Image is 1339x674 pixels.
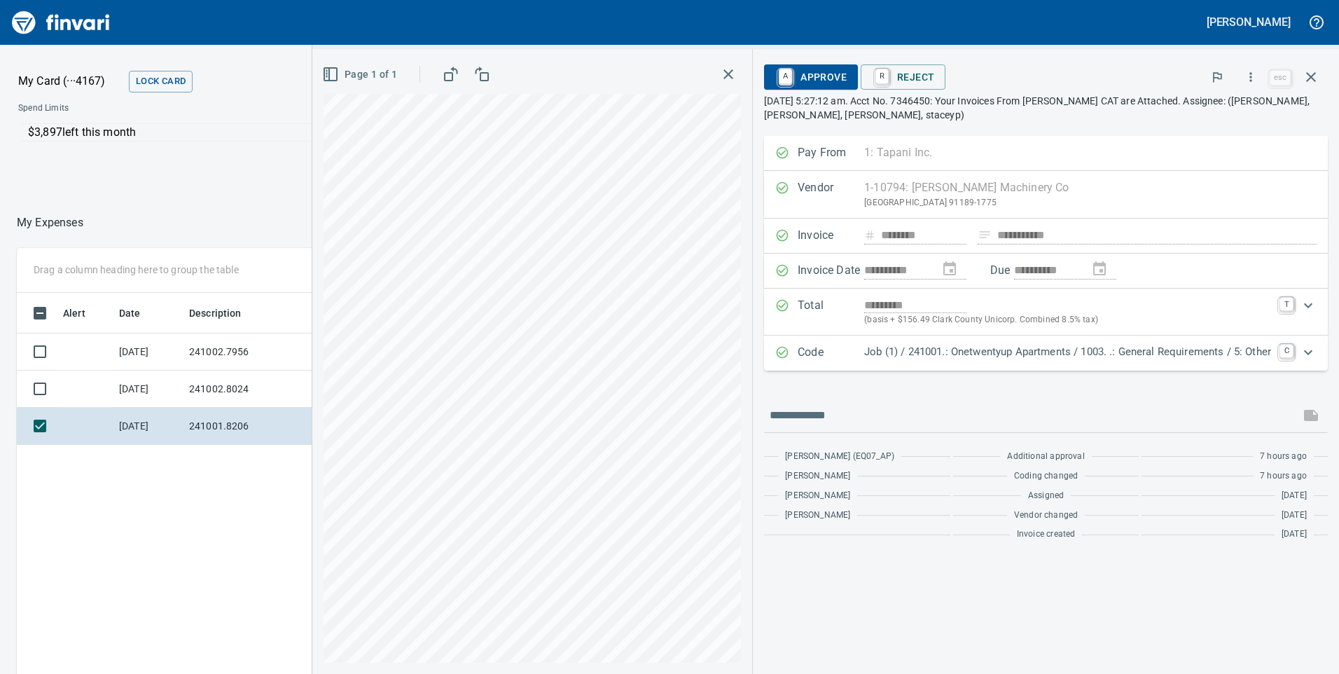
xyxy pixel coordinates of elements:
[63,305,85,322] span: Alert
[1235,62,1266,92] button: More
[1294,399,1328,432] span: This records your message into the invoice and notifies anyone mentioned
[113,371,183,408] td: [DATE]
[1007,450,1084,464] span: Additional approval
[1270,70,1291,85] a: esc
[764,94,1328,122] p: [DATE] 5:27:12 am. Acct No. 7346450: Your Invoices From [PERSON_NAME] CAT are Attached. Assignee:...
[779,69,792,84] a: A
[764,289,1328,336] div: Expand
[785,509,850,523] span: [PERSON_NAME]
[189,305,260,322] span: Description
[1203,11,1294,33] button: [PERSON_NAME]
[34,263,239,277] p: Drag a column heading here to group the table
[28,124,467,141] p: $3,897 left this month
[861,64,945,90] button: RReject
[875,69,889,84] a: R
[1266,60,1328,94] span: Close invoice
[798,297,864,327] p: Total
[1014,509,1078,523] span: Vendor changed
[7,142,476,156] p: Online allowed
[1260,469,1307,483] span: 7 hours ago
[1014,469,1078,483] span: Coding changed
[1279,297,1293,311] a: T
[872,65,934,89] span: Reject
[18,102,271,116] span: Spend Limits
[1028,489,1064,503] span: Assigned
[17,214,83,231] nav: breadcrumb
[864,313,1271,327] p: (basis + $156.49 Clark County Unicorp. Combined 8.5% tax)
[1202,62,1233,92] button: Flag
[8,6,113,39] img: Finvari
[1279,344,1293,358] a: C
[785,469,850,483] span: [PERSON_NAME]
[319,62,403,88] button: Page 1 of 1
[183,333,310,371] td: 241002.7956
[129,71,193,92] button: Lock Card
[1260,450,1307,464] span: 7 hours ago
[1282,528,1307,542] span: [DATE]
[17,214,83,231] p: My Expenses
[113,408,183,445] td: [DATE]
[310,408,415,445] td: AP Invoices
[785,450,894,464] span: [PERSON_NAME] (EQ07_AP)
[310,333,415,371] td: AP Invoices
[1207,15,1291,29] h5: [PERSON_NAME]
[1282,509,1307,523] span: [DATE]
[764,336,1328,371] div: Expand
[113,333,183,371] td: [DATE]
[183,408,310,445] td: 241001.8206
[183,371,310,408] td: 241002.8024
[864,344,1271,360] p: Job (1) / 241001.: Onetwentyup Apartments / 1003. .: General Requirements / 5: Other
[18,73,123,90] p: My Card (···4167)
[136,74,186,90] span: Lock Card
[798,344,864,362] p: Code
[189,305,242,322] span: Description
[119,305,159,322] span: Date
[1282,489,1307,503] span: [DATE]
[325,66,397,83] span: Page 1 of 1
[63,305,104,322] span: Alert
[1017,528,1076,542] span: Invoice created
[764,64,858,90] button: AApprove
[310,371,415,408] td: AP Invoices
[785,489,850,503] span: [PERSON_NAME]
[119,305,141,322] span: Date
[775,65,847,89] span: Approve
